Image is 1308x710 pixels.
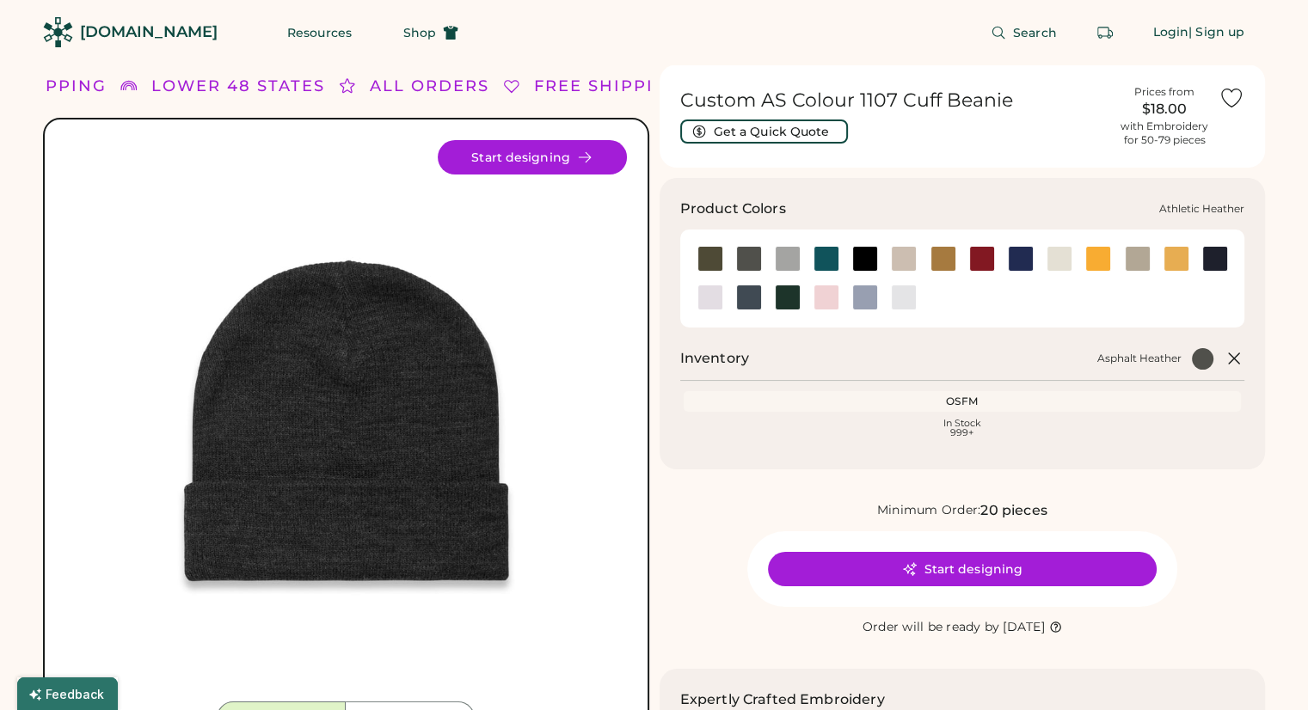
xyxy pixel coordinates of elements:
div: [DOMAIN_NAME] [80,21,218,43]
button: Search [970,15,1078,50]
h2: Inventory [680,348,749,369]
div: ALL ORDERS [370,75,489,98]
button: Resources [267,15,372,50]
div: Athletic Heather [1159,202,1244,216]
div: In Stock 999+ [687,419,1238,438]
div: OSFM [687,395,1238,408]
div: 20 pieces [980,500,1047,521]
button: Get a Quick Quote [680,119,848,144]
div: LOWER 48 STATES [151,75,325,98]
div: Prices from [1134,85,1194,99]
button: Start designing [768,552,1157,586]
div: Minimum Order: [877,502,981,519]
div: Login [1153,24,1189,41]
img: Rendered Logo - Screens [43,17,73,47]
img: 1107 - Asphalt Heather Front Image [65,140,627,701]
h3: Product Colors [680,199,786,219]
div: with Embroidery for 50-79 pieces [1121,119,1208,147]
div: Order will be ready by [863,619,1000,636]
span: Shop [403,27,436,39]
div: $18.00 [1121,99,1208,119]
div: FREE SHIPPING [534,75,682,98]
div: Asphalt Heather [1097,352,1182,365]
div: | Sign up [1188,24,1244,41]
button: Start designing [438,140,627,174]
span: Search [1013,27,1057,39]
div: 1107 Style Image [65,140,627,701]
div: [DATE] [1003,619,1045,636]
button: Shop [383,15,479,50]
button: Retrieve an order [1088,15,1122,50]
h2: Expertly Crafted Embroidery [680,689,885,710]
h1: Custom AS Colour 1107 Cuff Beanie [680,89,1111,113]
